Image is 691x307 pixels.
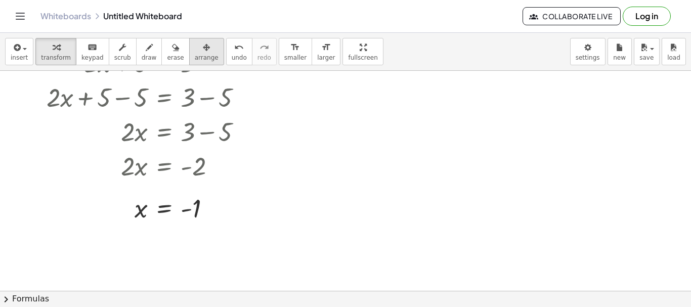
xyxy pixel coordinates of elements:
[81,54,104,61] span: keypad
[195,54,219,61] span: arrange
[167,54,184,61] span: erase
[161,38,189,65] button: erase
[667,54,680,61] span: load
[531,12,612,21] span: Collaborate Live
[260,41,269,54] i: redo
[88,41,97,54] i: keyboard
[348,54,377,61] span: fullscreen
[312,38,340,65] button: format_sizelarger
[634,38,660,65] button: save
[639,54,654,61] span: save
[317,54,335,61] span: larger
[623,7,671,26] button: Log in
[662,38,686,65] button: load
[226,38,252,65] button: undoundo
[608,38,632,65] button: new
[12,8,28,24] button: Toggle navigation
[35,38,76,65] button: transform
[40,11,91,21] a: Whiteboards
[252,38,277,65] button: redoredo
[342,38,383,65] button: fullscreen
[114,54,131,61] span: scrub
[279,38,312,65] button: format_sizesmaller
[613,54,626,61] span: new
[41,54,71,61] span: transform
[570,38,606,65] button: settings
[109,38,137,65] button: scrub
[284,54,307,61] span: smaller
[76,38,109,65] button: keyboardkeypad
[321,41,331,54] i: format_size
[189,38,224,65] button: arrange
[234,41,244,54] i: undo
[5,38,33,65] button: insert
[523,7,621,25] button: Collaborate Live
[136,38,162,65] button: draw
[257,54,271,61] span: redo
[232,54,247,61] span: undo
[290,41,300,54] i: format_size
[142,54,157,61] span: draw
[576,54,600,61] span: settings
[11,54,28,61] span: insert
